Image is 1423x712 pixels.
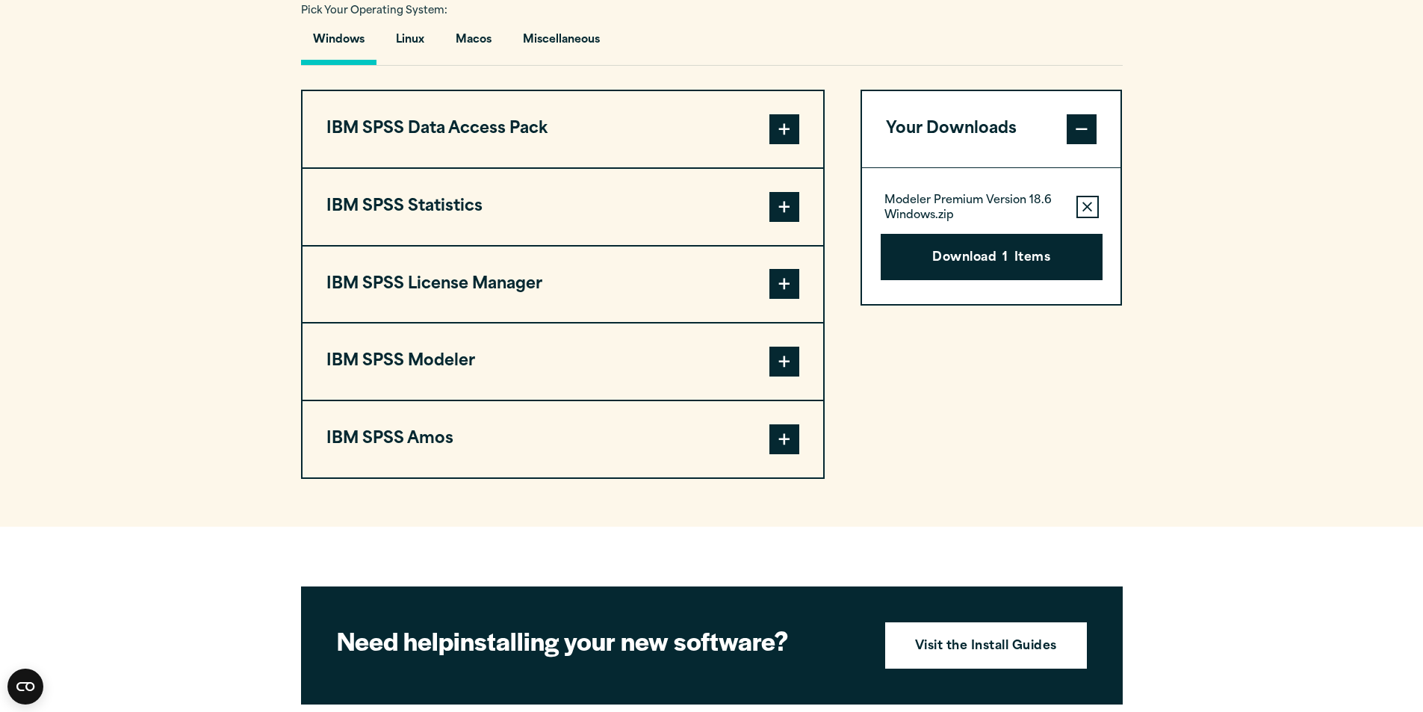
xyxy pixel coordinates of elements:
button: IBM SPSS Modeler [303,324,823,400]
button: IBM SPSS License Manager [303,247,823,323]
div: Your Downloads [862,167,1121,304]
a: Visit the Install Guides [885,622,1087,669]
button: IBM SPSS Statistics [303,169,823,245]
button: IBM SPSS Data Access Pack [303,91,823,167]
button: Miscellaneous [511,22,612,65]
span: 1 [1002,249,1008,268]
button: Linux [384,22,436,65]
button: Macos [444,22,503,65]
span: Pick Your Operating System: [301,6,447,16]
strong: Visit the Install Guides [915,637,1057,657]
button: Windows [301,22,376,65]
p: Modeler Premium Version 18.6 Windows.zip [884,194,1064,223]
button: IBM SPSS Amos [303,401,823,477]
h2: installing your new software? [337,624,860,657]
button: Your Downloads [862,91,1121,167]
button: Open CMP widget [7,669,43,705]
strong: Need help [337,622,453,658]
button: Download1Items [881,234,1103,280]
